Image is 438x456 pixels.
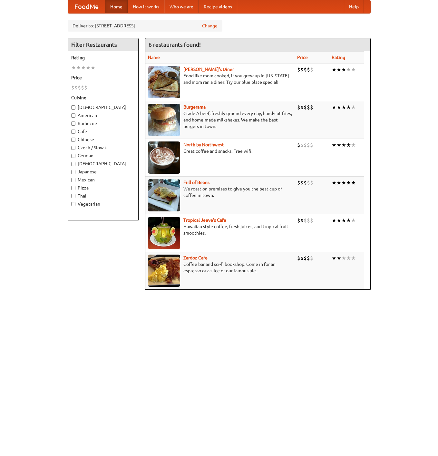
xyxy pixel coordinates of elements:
[300,66,304,73] li: $
[183,180,209,185] a: Full of Beans
[351,179,356,186] li: ★
[304,255,307,262] li: $
[336,217,341,224] li: ★
[71,105,75,110] input: [DEMOGRAPHIC_DATA]
[71,138,75,142] input: Chinese
[71,84,74,91] li: $
[307,104,310,111] li: $
[310,179,313,186] li: $
[164,0,199,13] a: Who we are
[346,66,351,73] li: ★
[148,255,180,287] img: zardoz.jpg
[307,66,310,73] li: $
[68,38,138,51] h4: Filter Restaurants
[81,64,86,71] li: ★
[341,217,346,224] li: ★
[332,141,336,149] li: ★
[336,66,341,73] li: ★
[91,64,95,71] li: ★
[300,179,304,186] li: $
[297,104,300,111] li: $
[307,141,310,149] li: $
[86,64,91,71] li: ★
[310,141,313,149] li: $
[297,66,300,73] li: $
[344,0,364,13] a: Help
[304,104,307,111] li: $
[183,67,234,72] a: [PERSON_NAME]'s Diner
[148,104,180,136] img: burgerama.jpg
[71,160,135,167] label: [DEMOGRAPHIC_DATA]
[346,255,351,262] li: ★
[346,217,351,224] li: ★
[71,104,135,111] label: [DEMOGRAPHIC_DATA]
[341,141,346,149] li: ★
[307,255,310,262] li: $
[300,141,304,149] li: $
[183,104,206,110] a: Burgerama
[300,255,304,262] li: $
[351,255,356,262] li: ★
[71,94,135,101] h5: Cuisine
[148,110,292,130] p: Grade A beef, freshly ground every day, hand-cut fries, and home-made milkshakes. We make the bes...
[183,218,226,223] a: Tropical Jeeve's Cafe
[71,185,135,191] label: Pizza
[332,104,336,111] li: ★
[71,194,75,198] input: Thai
[307,179,310,186] li: $
[332,255,336,262] li: ★
[76,64,81,71] li: ★
[148,55,160,60] a: Name
[71,130,75,134] input: Cafe
[78,84,81,91] li: $
[71,202,75,206] input: Vegetarian
[346,179,351,186] li: ★
[297,179,300,186] li: $
[336,104,341,111] li: ★
[71,120,135,127] label: Barbecue
[148,66,180,98] img: sallys.jpg
[351,217,356,224] li: ★
[71,121,75,126] input: Barbecue
[148,141,180,174] img: north.jpg
[183,255,208,260] b: Zardoz Cafe
[297,141,300,149] li: $
[71,152,135,159] label: German
[148,148,292,154] p: Great coffee and snacks. Free wifi.
[71,177,135,183] label: Mexican
[304,141,307,149] li: $
[74,84,78,91] li: $
[71,169,135,175] label: Japanese
[148,179,180,211] img: beans.jpg
[71,64,76,71] li: ★
[304,217,307,224] li: $
[332,55,345,60] a: Rating
[341,104,346,111] li: ★
[341,255,346,262] li: ★
[71,136,135,143] label: Chinese
[300,104,304,111] li: $
[149,42,201,48] ng-pluralize: 6 restaurants found!
[341,179,346,186] li: ★
[148,223,292,236] p: Hawaiian style coffee, fresh juices, and tropical fruit smoothies.
[148,217,180,249] img: jeeves.jpg
[71,193,135,199] label: Thai
[71,178,75,182] input: Mexican
[341,66,346,73] li: ★
[332,66,336,73] li: ★
[183,142,224,147] a: North by Northwest
[71,74,135,81] h5: Price
[304,179,307,186] li: $
[336,179,341,186] li: ★
[297,255,300,262] li: $
[71,154,75,158] input: German
[351,104,356,111] li: ★
[307,217,310,224] li: $
[332,217,336,224] li: ★
[304,66,307,73] li: $
[105,0,128,13] a: Home
[71,54,135,61] h5: Rating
